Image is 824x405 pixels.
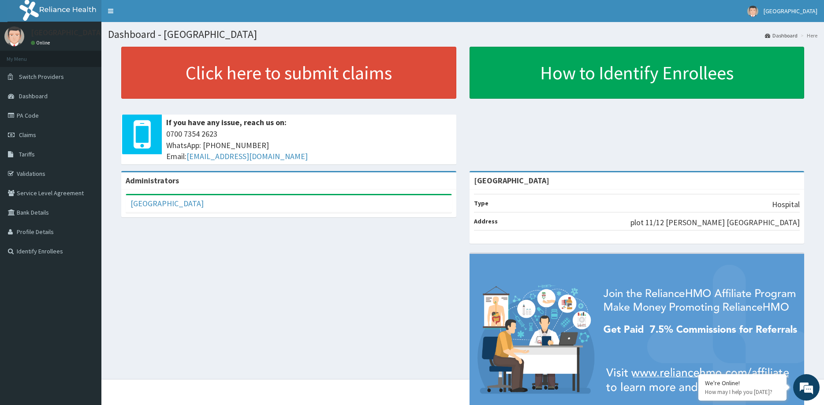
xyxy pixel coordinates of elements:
a: Dashboard [765,32,798,39]
h1: Dashboard - [GEOGRAPHIC_DATA] [108,29,817,40]
p: How may I help you today? [705,388,780,396]
b: Administrators [126,175,179,186]
span: 0700 7354 2623 WhatsApp: [PHONE_NUMBER] Email: [166,128,452,162]
a: Online [31,40,52,46]
span: [GEOGRAPHIC_DATA] [764,7,817,15]
a: [EMAIL_ADDRESS][DOMAIN_NAME] [186,151,308,161]
li: Here [798,32,817,39]
p: Hospital [772,199,800,210]
img: User Image [4,26,24,46]
p: [GEOGRAPHIC_DATA] [31,29,104,37]
div: We're Online! [705,379,780,387]
p: plot 11/12 [PERSON_NAME] [GEOGRAPHIC_DATA] [630,217,800,228]
a: Click here to submit claims [121,47,456,99]
span: Tariffs [19,150,35,158]
b: Address [474,217,498,225]
span: Claims [19,131,36,139]
img: User Image [747,6,758,17]
a: [GEOGRAPHIC_DATA] [130,198,204,208]
strong: [GEOGRAPHIC_DATA] [474,175,549,186]
b: Type [474,199,488,207]
b: If you have any issue, reach us on: [166,117,287,127]
span: Dashboard [19,92,48,100]
span: Switch Providers [19,73,64,81]
a: How to Identify Enrollees [470,47,805,99]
